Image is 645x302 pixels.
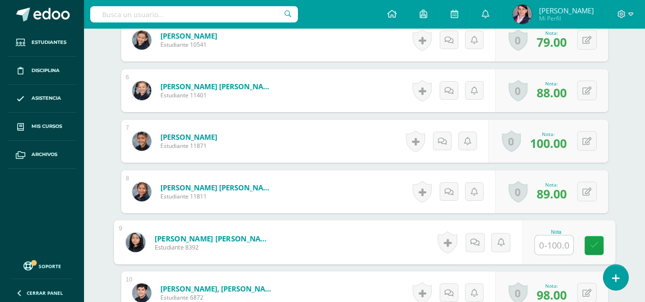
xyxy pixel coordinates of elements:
span: Estudiante 11401 [160,91,275,99]
img: 23d42507aef40743ce11d9d3b276c8c7.png [513,5,532,24]
a: 0 [508,181,528,203]
div: Nota: [530,131,567,137]
img: 43bc63591729c01509c5b57bdd8ec309.png [132,182,151,201]
input: Busca un usuario... [90,6,298,22]
span: Cerrar panel [27,290,63,296]
span: Mi Perfil [539,14,594,22]
a: Asistencia [8,85,76,113]
img: 0235b5739c088cd590ffbecd2b85a757.png [132,31,151,50]
input: 0-100.0 [535,236,573,255]
span: 89.00 [537,186,567,202]
span: Mis cursos [32,123,62,130]
span: Archivos [32,151,57,158]
span: Soporte [39,263,61,270]
a: 0 [508,80,528,102]
div: Nota: [537,80,567,87]
div: Nota: [537,30,567,36]
div: Nota [534,229,578,235]
img: 0281b9b28aa4297f44e290625d7aaad2.png [132,132,151,151]
span: 79.00 [537,34,567,50]
a: Estudiantes [8,29,76,57]
span: Estudiante 11871 [160,142,217,150]
a: Disciplina [8,57,76,85]
span: [PERSON_NAME] [539,6,594,15]
span: Disciplina [32,67,60,74]
a: 0 [502,130,521,152]
span: 88.00 [537,84,567,101]
a: [PERSON_NAME] [160,132,217,142]
a: [PERSON_NAME] [160,31,217,41]
a: 0 [508,29,528,51]
a: Archivos [8,141,76,169]
a: Soporte [11,259,73,272]
img: 7844551a217d339a4bfd1e4b7d755d8d.png [132,81,151,100]
span: Estudiante 8392 [154,243,272,252]
a: [PERSON_NAME] [PERSON_NAME] [154,233,272,243]
span: 100.00 [530,135,567,151]
span: Estudiante 10541 [160,41,217,49]
div: Nota: [537,282,567,289]
a: Mis cursos [8,113,76,141]
span: Estudiante 6872 [160,293,275,302]
span: Estudiante 11811 [160,192,275,200]
img: 408838a36c45de20cc3e4ad91bb1f5bc.png [126,232,145,252]
span: Estudiantes [32,39,66,46]
a: [PERSON_NAME], [PERSON_NAME] [160,284,275,293]
div: Nota: [537,181,567,188]
a: [PERSON_NAME] [PERSON_NAME] [160,82,275,91]
span: Asistencia [32,94,61,102]
a: [PERSON_NAME] [PERSON_NAME] [160,183,275,192]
